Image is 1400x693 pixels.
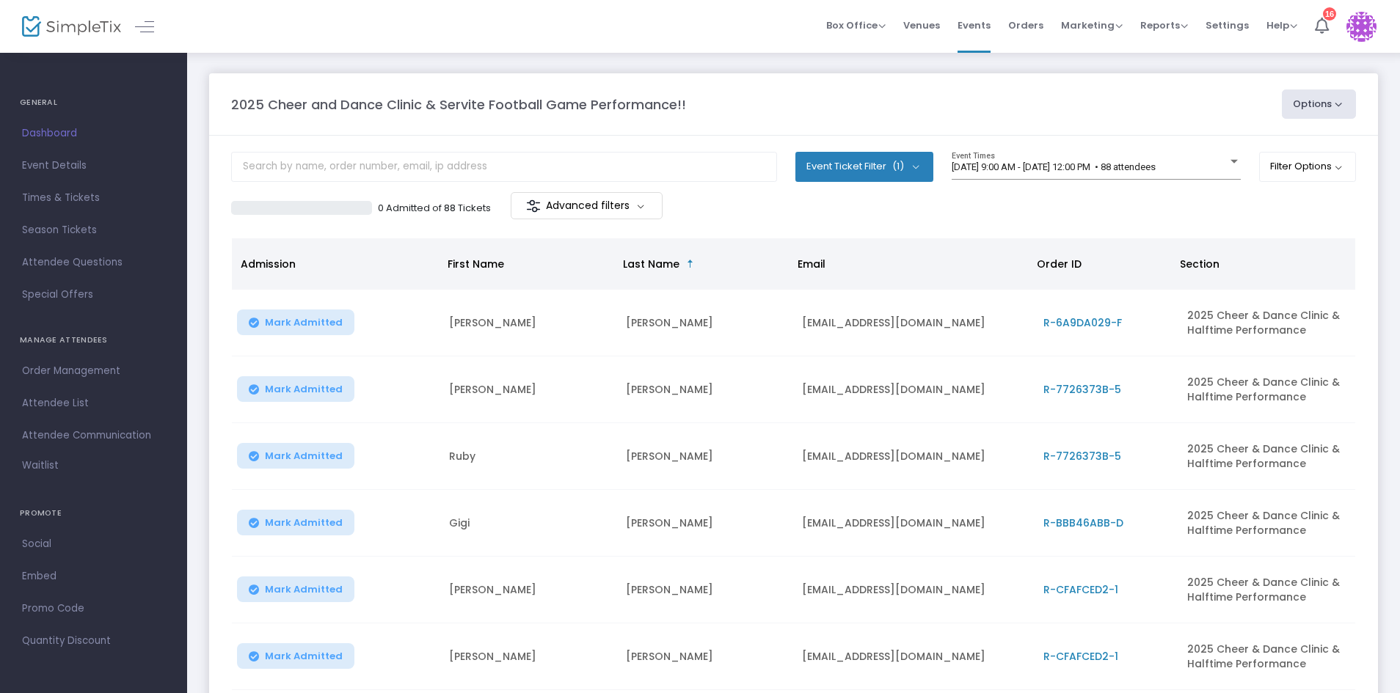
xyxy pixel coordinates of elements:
[526,199,541,213] img: filter
[793,623,1034,690] td: [EMAIL_ADDRESS][DOMAIN_NAME]
[265,384,343,395] span: Mark Admitted
[22,426,165,445] span: Attendee Communication
[440,623,617,690] td: [PERSON_NAME]
[22,188,165,208] span: Times & Tickets
[952,161,1156,172] span: [DATE] 9:00 AM - [DATE] 12:00 PM • 88 attendees
[22,253,165,272] span: Attendee Questions
[22,567,165,586] span: Embed
[623,257,679,271] span: Last Name
[265,517,343,529] span: Mark Admitted
[1140,18,1188,32] span: Reports
[22,156,165,175] span: Event Details
[958,7,991,44] span: Events
[20,499,167,528] h4: PROMOTE
[617,623,794,690] td: [PERSON_NAME]
[826,18,886,32] span: Box Office
[1180,257,1219,271] span: Section
[440,423,617,490] td: Ruby
[1323,7,1336,21] div: 16
[1259,152,1357,181] button: Filter Options
[237,309,354,335] button: Mark Admitted
[22,631,165,650] span: Quantity Discount
[1266,18,1297,32] span: Help
[22,458,59,473] span: Waitlist
[1061,18,1123,32] span: Marketing
[265,317,343,329] span: Mark Admitted
[793,423,1034,490] td: [EMAIL_ADDRESS][DOMAIN_NAME]
[793,290,1034,356] td: [EMAIL_ADDRESS][DOMAIN_NAME]
[795,152,933,181] button: Event Ticket Filter(1)
[903,7,940,44] span: Venues
[440,490,617,557] td: Gigi
[617,290,794,356] td: [PERSON_NAME]
[22,535,165,554] span: Social
[798,257,825,271] span: Email
[1008,7,1043,44] span: Orders
[265,450,343,462] span: Mark Admitted
[378,201,491,216] p: 0 Admitted of 88 Tickets
[793,557,1034,623] td: [EMAIL_ADDRESS][DOMAIN_NAME]
[237,376,354,402] button: Mark Admitted
[265,650,343,662] span: Mark Admitted
[1043,516,1123,530] span: R-BBB46ABB-D
[231,152,777,182] input: Search by name, order number, email, ip address
[617,423,794,490] td: [PERSON_NAME]
[617,356,794,423] td: [PERSON_NAME]
[892,161,904,172] span: (1)
[617,557,794,623] td: [PERSON_NAME]
[685,258,696,270] span: Sortable
[1178,623,1355,690] td: 2025 Cheer & Dance Clinic & Halftime Performance
[1043,449,1121,463] span: R-7726373B-5
[1043,315,1122,330] span: R-6A9DA029-F
[22,394,165,413] span: Attendee List
[793,490,1034,557] td: [EMAIL_ADDRESS][DOMAIN_NAME]
[1043,382,1121,397] span: R-7726373B-5
[265,584,343,595] span: Mark Admitted
[440,356,617,423] td: [PERSON_NAME]
[237,576,354,602] button: Mark Admitted
[1282,89,1357,119] button: Options
[22,221,165,240] span: Season Tickets
[22,362,165,381] span: Order Management
[241,257,296,271] span: Admission
[511,192,663,219] m-button: Advanced filters
[793,356,1034,423] td: [EMAIL_ADDRESS][DOMAIN_NAME]
[1178,356,1355,423] td: 2025 Cheer & Dance Clinic & Halftime Performance
[1178,557,1355,623] td: 2025 Cheer & Dance Clinic & Halftime Performance
[440,557,617,623] td: [PERSON_NAME]
[1043,582,1118,597] span: R-CFAFCED2-1
[1037,257,1082,271] span: Order ID
[617,490,794,557] td: [PERSON_NAME]
[237,510,354,535] button: Mark Admitted
[1178,290,1355,356] td: 2025 Cheer & Dance Clinic & Halftime Performance
[20,88,167,117] h4: GENERAL
[440,290,617,356] td: [PERSON_NAME]
[237,643,354,669] button: Mark Admitted
[22,285,165,304] span: Special Offers
[231,95,686,114] m-panel-title: 2025 Cheer and Dance Clinic & Servite Football Game Performance!!
[1178,490,1355,557] td: 2025 Cheer & Dance Clinic & Halftime Performance
[1043,649,1118,664] span: R-CFAFCED2-1
[1178,423,1355,490] td: 2025 Cheer & Dance Clinic & Halftime Performance
[448,257,504,271] span: First Name
[20,326,167,355] h4: MANAGE ATTENDEES
[22,124,165,143] span: Dashboard
[1206,7,1249,44] span: Settings
[237,443,354,469] button: Mark Admitted
[22,599,165,618] span: Promo Code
